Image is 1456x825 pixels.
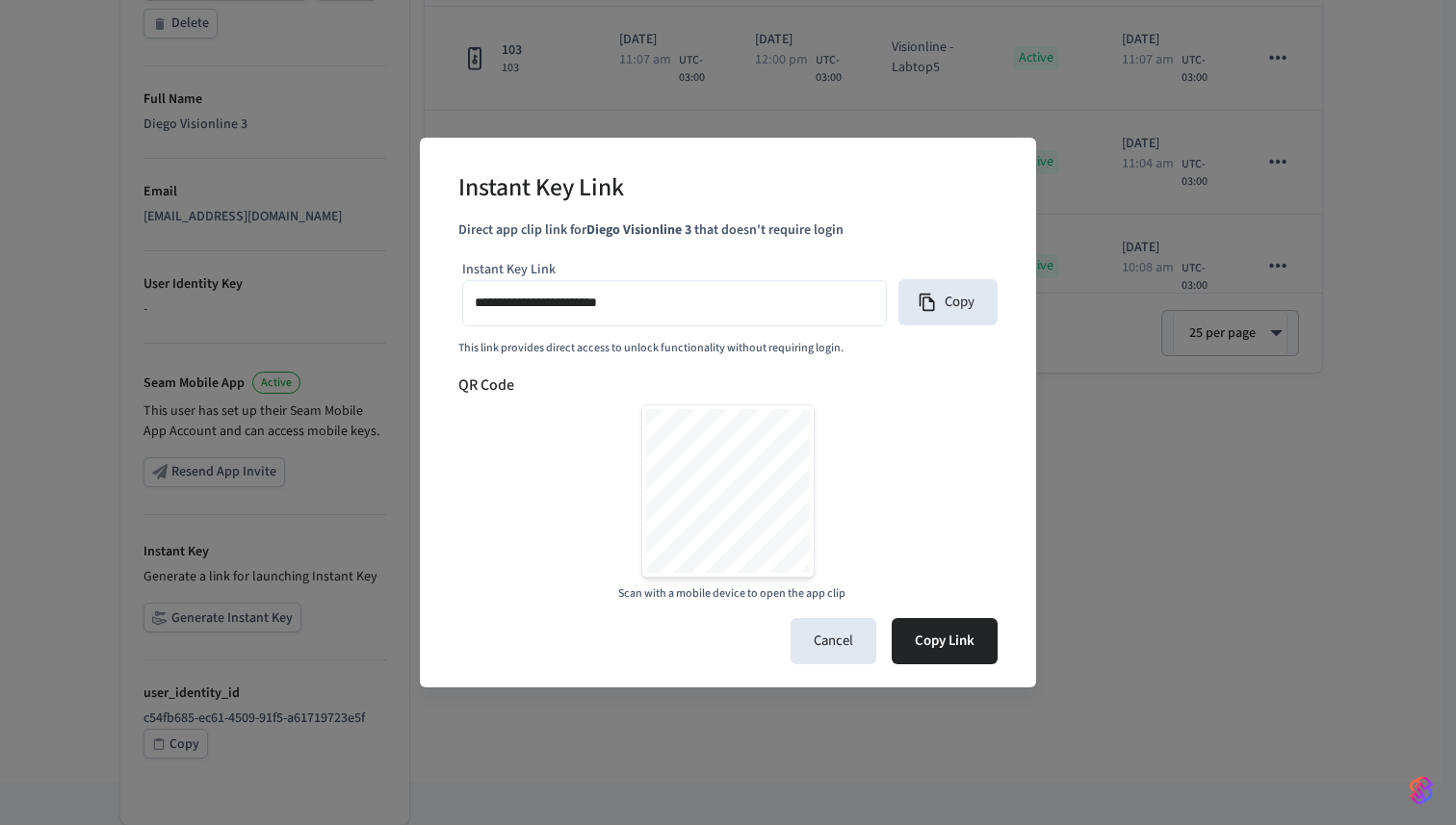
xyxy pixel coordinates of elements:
[791,618,876,664] button: Cancel
[618,585,845,603] span: Scan with a mobile device to open the app clip
[458,340,844,356] span: This link provides direct access to unlock functionality without requiring login.
[458,220,998,241] p: Direct app clip link for that doesn't require login
[1410,775,1433,806] img: SeamLogoGradient.69752ec5.svg
[458,374,998,397] h6: QR Code
[462,260,556,279] label: Instant Key Link
[586,220,691,240] strong: Diego Visionline 3
[892,618,998,664] button: Copy Link
[898,279,998,325] button: Copy
[458,161,624,219] h2: Instant Key Link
